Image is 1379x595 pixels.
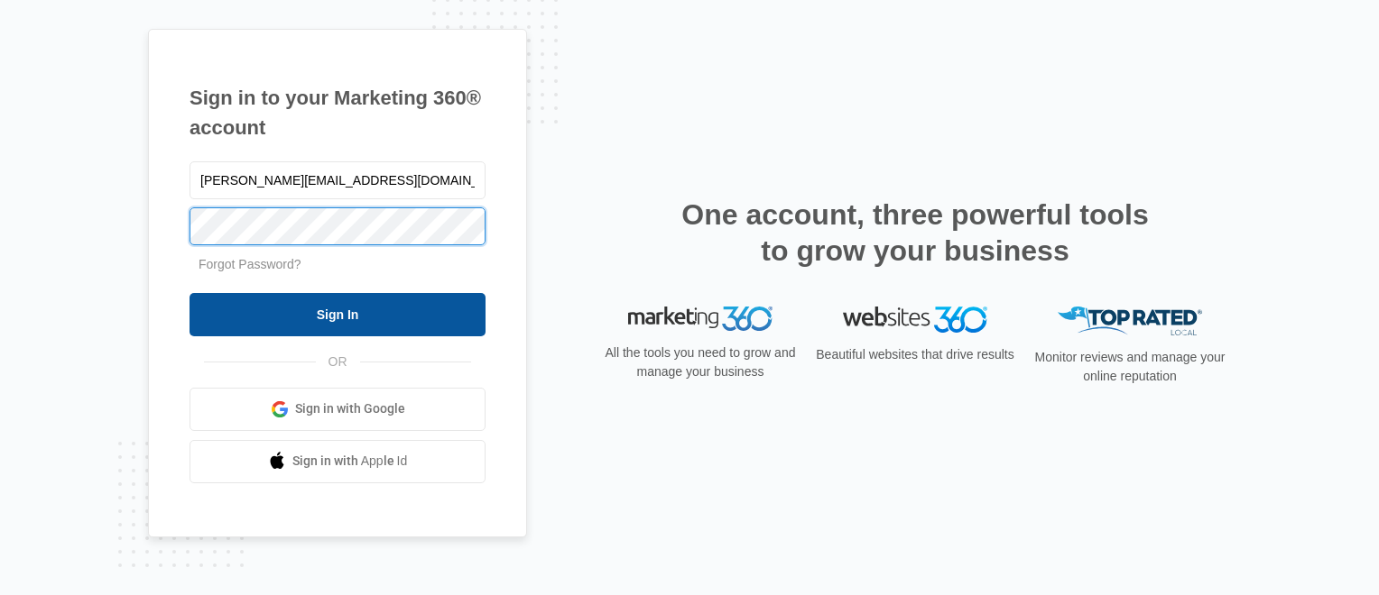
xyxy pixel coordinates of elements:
img: Marketing 360 [628,307,773,332]
h2: One account, three powerful tools to grow your business [676,197,1154,269]
img: Websites 360 [843,307,987,333]
a: Sign in with Google [190,388,486,431]
span: OR [316,352,360,371]
img: Top Rated Local [1058,307,1202,336]
h1: Sign in to your Marketing 360® account [190,83,486,142]
span: Sign in with Google [295,399,405,418]
a: Sign in with Apple Id [190,440,486,483]
span: Sign in with Apple Id [292,452,408,471]
input: Sign In [190,293,486,336]
a: Forgot Password? [199,257,301,271]
p: Monitor reviews and manage your online reputation [1029,348,1231,386]
p: All the tools you need to grow and manage your business [599,343,801,381]
p: Beautiful websites that drive results [814,345,1016,364]
input: Email [190,161,486,199]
